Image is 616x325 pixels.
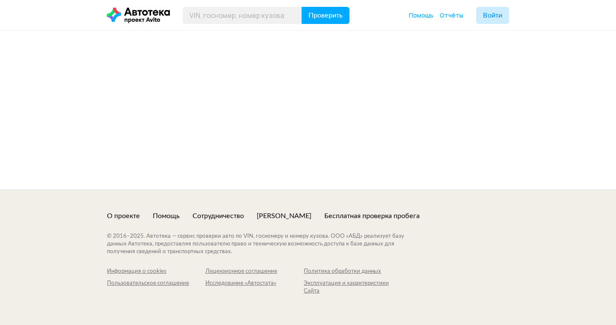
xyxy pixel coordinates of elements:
[409,11,433,19] span: Помощь
[304,280,402,295] a: Эксплуатация и характеристики Сайта
[107,233,421,256] div: © 2016– 2025 . Автотека — сервис проверки авто по VIN, госномеру и номеру кузова. ООО «АБД» реали...
[183,7,302,24] input: VIN, госномер, номер кузова
[483,12,502,19] span: Войти
[205,280,304,287] div: Исследование «Автостата»
[205,280,304,295] a: Исследование «Автостата»
[324,211,420,221] a: Бесплатная проверка пробега
[308,12,343,19] span: Проверить
[440,11,463,19] span: Отчёты
[153,211,180,221] a: Помощь
[302,7,349,24] button: Проверить
[205,268,304,275] a: Лицензионное соглашение
[107,280,205,295] a: Пользовательское соглашение
[304,268,402,275] a: Политика обработки данных
[192,211,244,221] a: Сотрудничество
[107,268,205,275] a: Информация о cookies
[476,7,509,24] button: Войти
[409,11,433,20] a: Помощь
[440,11,463,20] a: Отчёты
[257,211,311,221] a: [PERSON_NAME]
[107,280,205,287] div: Пользовательское соглашение
[107,211,140,221] a: О проекте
